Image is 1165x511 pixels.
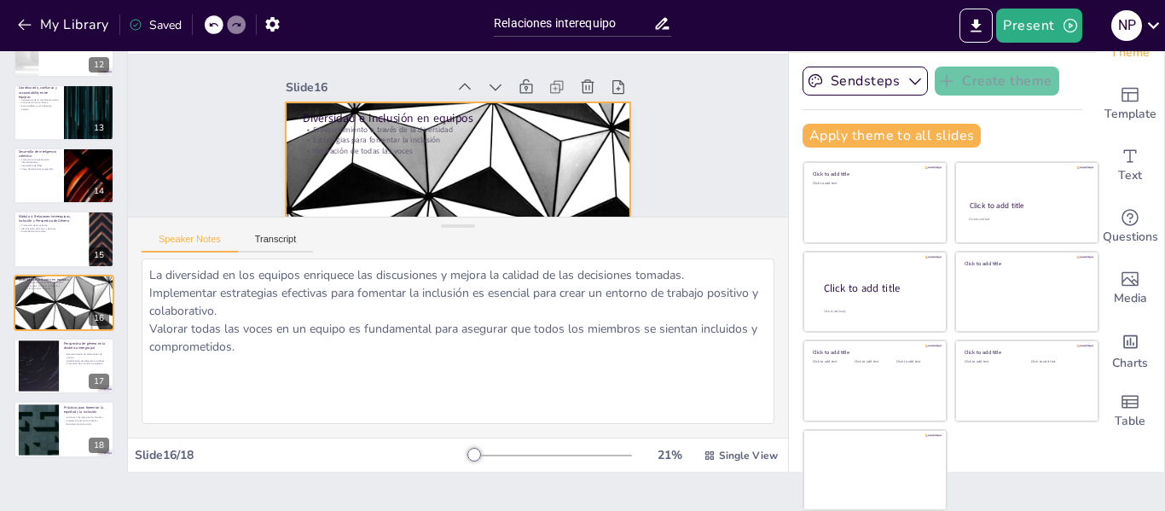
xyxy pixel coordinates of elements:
[19,214,84,224] p: Módulo 4: Relaciones Interequipos, Inclusión y Perspectiva de Género
[19,224,84,228] p: Promoción de la inclusión
[19,287,109,290] p: Valoración de todas las voces
[142,258,774,424] textarea: La diversidad en los equipos enriquece las discusiones y mejora la calidad de las decisiones toma...
[1096,380,1164,442] div: Add a table
[19,101,59,104] p: Construcción de confianza
[89,183,109,199] div: 14
[89,438,109,453] div: 18
[14,338,114,394] div: 17
[1112,354,1148,373] span: Charts
[803,124,981,148] button: Apply theme to all slides
[14,148,114,204] div: 14
[1096,135,1164,196] div: Add text boxes
[996,9,1081,43] button: Present
[14,275,114,331] div: 16
[896,360,935,364] div: Click to add text
[965,349,1087,356] div: Click to add title
[14,84,114,141] div: 13
[1111,9,1142,43] button: N P
[64,404,109,414] p: Prácticas para fomentar la equidad y la inclusión
[89,120,109,136] div: 13
[64,363,109,366] p: Promoción de un entorno equitativo
[649,447,690,463] div: 21 %
[965,360,1018,364] div: Click to add text
[89,57,109,73] div: 12
[1111,10,1142,41] div: N P
[813,182,935,186] div: Click to add text
[1096,319,1164,380] div: Add charts and graphs
[19,227,84,230] p: Identificación de sesgos y barreras
[824,282,933,296] div: Click to add title
[1031,360,1085,364] div: Click to add text
[13,11,116,38] button: My Library
[19,276,109,282] p: Diversidad e inclusión en equipos
[813,349,935,356] div: Click to add title
[238,234,314,253] button: Transcript
[64,341,109,351] p: Perspectiva de género en la dinámica intergrupal
[89,311,109,326] div: 16
[89,374,109,389] div: 17
[969,218,1082,222] div: Click to add text
[935,67,1059,96] button: Create theme
[813,171,935,177] div: Click to add title
[803,67,928,96] button: Sendsteps
[1096,196,1164,258] div: Get real-time input from your audience
[64,359,109,363] p: Identificación de obstáculos invisibles
[970,200,1083,211] div: Click to add title
[855,360,893,364] div: Click to add text
[1096,73,1164,135] div: Add ready made slides
[1104,105,1156,124] span: Template
[64,419,109,422] p: Fortalecimiento de la cohesión
[19,158,59,164] p: Fomento de la colaboración interdisciplinaria
[14,401,114,457] div: 18
[813,360,851,364] div: Click to add text
[1118,166,1142,185] span: Text
[19,98,59,102] p: Importancia de la coordinación eficaz
[1103,228,1158,247] span: Questions
[494,11,653,36] input: Insert title
[19,230,84,234] p: Diversidad como recurso
[19,149,59,159] p: Desarrollo de inteligencia colectiva
[1096,258,1164,319] div: Add images, graphics, shapes or video
[64,415,109,419] p: Acciones concretas para la inclusión
[64,421,109,425] p: Bienestar organizacional
[1114,289,1147,308] span: Media
[14,211,114,267] div: 15
[129,17,182,33] div: Saved
[19,165,59,168] p: Intercambio de ideas
[19,284,109,287] p: Estrategias para fomentar la inclusión
[19,85,59,100] p: Coordinación, confianza y accountability entre equipos
[1110,44,1150,62] span: Theme
[959,9,993,43] button: Export to PowerPoint
[965,259,1087,266] div: Click to add title
[89,247,109,263] div: 15
[19,167,59,171] p: Toma de decisiones compartida
[719,449,778,462] span: Single View
[19,281,109,284] p: Enriquecimiento a través de la diversidad
[135,447,468,463] div: Slide 16 / 18
[1115,412,1145,431] span: Table
[824,310,931,314] div: Click to add body
[19,104,59,110] p: Accountability en el trabajo en equipo
[142,234,238,253] button: Speaker Notes
[64,353,109,359] p: Reconocimiento de estereotipos de género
